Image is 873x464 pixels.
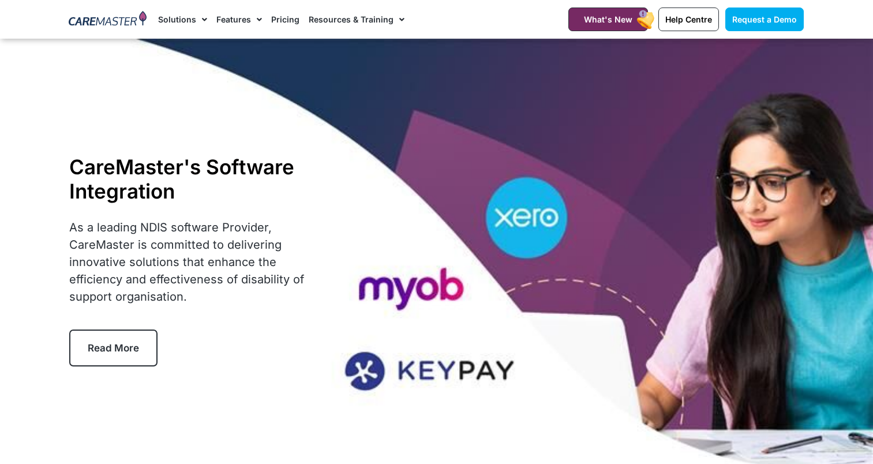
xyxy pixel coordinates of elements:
[69,155,319,203] h1: CareMaster's Software Integration
[732,14,797,24] span: Request a Demo
[69,11,147,28] img: CareMaster Logo
[568,8,648,31] a: What's New
[69,219,319,305] p: As a leading NDIS software Provider, CareMaster is committed to delivering innovative solutions t...
[658,8,719,31] a: Help Centre
[69,330,158,366] a: Read More
[584,14,632,24] span: What's New
[88,342,139,354] span: Read More
[725,8,804,31] a: Request a Demo
[665,14,712,24] span: Help Centre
